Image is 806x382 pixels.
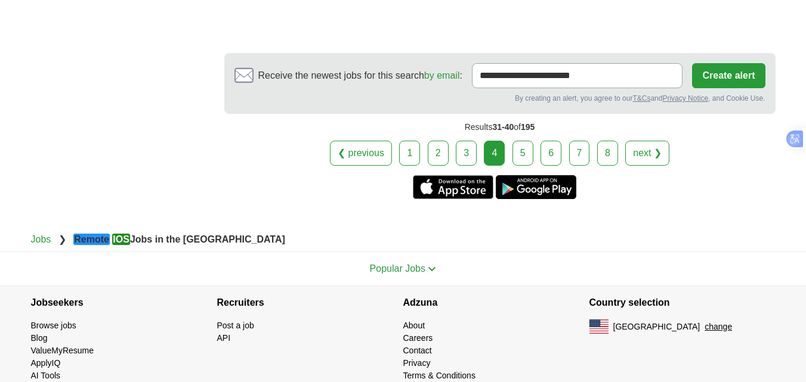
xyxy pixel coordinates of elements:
a: next ❯ [625,141,669,166]
strong: Jobs in the [GEOGRAPHIC_DATA] [73,234,285,245]
a: ❮ previous [330,141,392,166]
span: ❯ [58,234,66,244]
a: Jobs [31,234,51,244]
button: change [705,321,732,333]
span: Receive the newest jobs for this search : [258,69,462,83]
img: toggle icon [428,266,436,272]
a: 8 [597,141,618,166]
a: T&Cs [632,94,650,103]
em: Remote [73,234,110,245]
a: Terms & Conditions [403,371,475,380]
a: Get the iPhone app [413,175,493,199]
a: About [403,321,425,330]
a: API [217,333,231,343]
a: Get theapp [496,175,576,199]
div: Results of [224,114,776,141]
button: Create alert [692,63,765,88]
a: Privacy Notice [662,94,708,103]
span: [GEOGRAPHIC_DATA] [613,321,700,333]
a: Contact [403,346,432,355]
a: ValueMyResume [31,346,94,355]
em: IOS [112,234,130,245]
a: 6 [541,141,561,166]
img: US flag [589,319,609,334]
span: 195 [521,122,535,132]
a: Privacy [403,358,431,368]
a: Careers [403,333,433,343]
a: ApplyIQ [31,358,61,368]
a: by email [424,70,460,80]
a: Browse jobs [31,321,76,330]
a: 1 [399,141,420,166]
a: AI Tools [31,371,61,380]
div: By creating an alert, you agree to our and , and Cookie Use. [234,93,765,104]
a: 3 [456,141,477,166]
span: Popular Jobs [370,263,425,274]
span: 31-40 [492,122,514,132]
h4: Country selection [589,286,776,319]
div: 4 [484,141,505,166]
a: 7 [569,141,590,166]
a: 2 [428,141,449,166]
a: Blog [31,333,48,343]
a: 5 [512,141,533,166]
a: Post a job [217,321,254,330]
